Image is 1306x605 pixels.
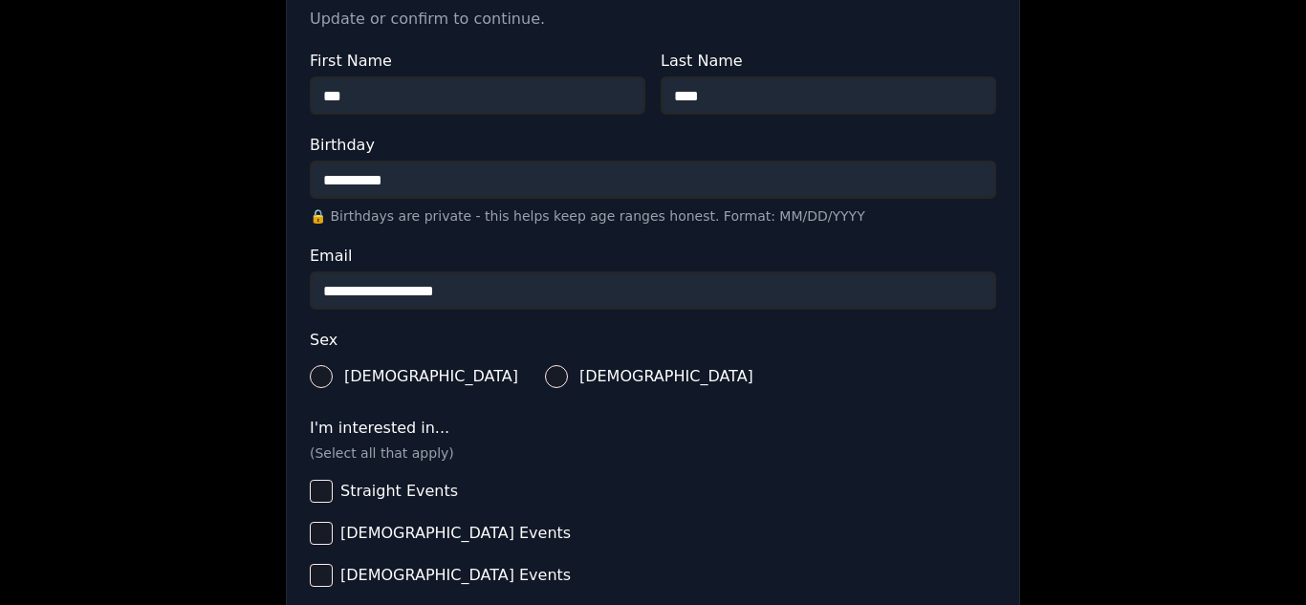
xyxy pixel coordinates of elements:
p: (Select all that apply) [310,443,996,463]
label: Sex [310,333,996,348]
button: Straight Events [310,480,333,503]
label: Birthday [310,138,996,153]
p: Update or confirm to continue. [310,8,996,31]
span: [DEMOGRAPHIC_DATA] Events [340,568,571,583]
button: [DEMOGRAPHIC_DATA] [545,365,568,388]
span: Straight Events [340,484,458,499]
p: 🔒 Birthdays are private - this helps keep age ranges honest. Format: MM/DD/YYYY [310,206,996,226]
label: I'm interested in... [310,421,996,436]
button: [DEMOGRAPHIC_DATA] Events [310,522,333,545]
label: First Name [310,54,645,69]
span: [DEMOGRAPHIC_DATA] [579,369,753,384]
label: Last Name [661,54,996,69]
span: [DEMOGRAPHIC_DATA] [344,369,518,384]
label: Email [310,248,996,264]
span: [DEMOGRAPHIC_DATA] Events [340,526,571,541]
button: [DEMOGRAPHIC_DATA] Events [310,564,333,587]
button: [DEMOGRAPHIC_DATA] [310,365,333,388]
